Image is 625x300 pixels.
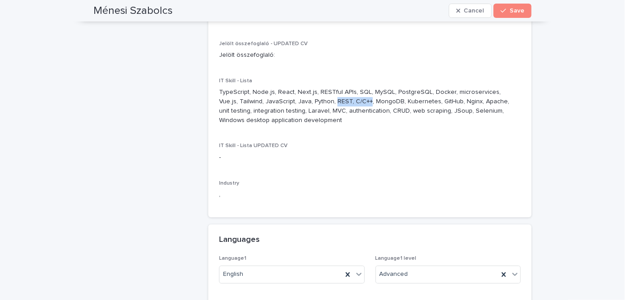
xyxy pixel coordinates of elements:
span: Save [510,8,524,14]
p: Jelölt összefoglaló: [219,51,521,60]
span: Advanced [380,270,408,279]
span: Language1 level [376,256,417,261]
span: Industry [219,181,239,186]
p: TypeScript, Node.js, React, Next.js, RESTful APIs, SQL, MySQL, PostgreSQL, Docker, microservices,... [219,88,521,125]
p: , [219,190,312,199]
button: Save [494,4,532,18]
span: English [223,270,243,279]
span: IT Skill - Lista [219,78,252,84]
h2: Languages [219,235,260,245]
button: Cancel [449,4,492,18]
p: - [219,153,521,162]
span: Jelölt összefoglaló - UPDATED CV [219,41,308,46]
span: IT Skill - Lista UPDATED CV [219,143,287,148]
span: Cancel [464,8,484,14]
h2: Ménesi Szabolcs [93,4,173,17]
span: Language1 [219,256,246,261]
